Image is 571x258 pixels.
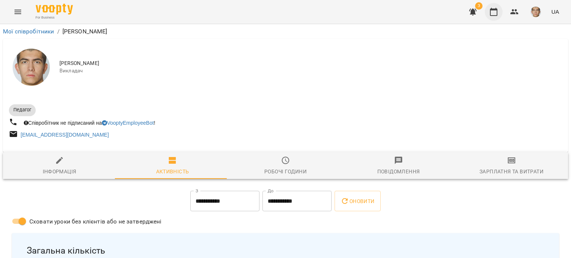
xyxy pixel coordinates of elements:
span: Загальна кількість [27,245,544,257]
img: Недайборщ Андрій Сергійович [13,49,50,86]
span: Педагог [9,107,36,113]
div: Зарплатня та Витрати [480,167,543,176]
span: For Business [36,15,73,20]
span: Сховати уроки без клієнтів або не затверджені [29,217,162,226]
img: Voopty Logo [36,4,73,14]
div: Співробітник не підписаний на ! [22,118,157,128]
span: [PERSON_NAME] [59,60,562,67]
div: Активність [156,167,189,176]
nav: breadcrumb [3,27,568,36]
img: 290265f4fa403245e7fea1740f973bad.jpg [530,7,541,17]
span: Викладач [59,67,562,75]
button: UA [548,5,562,19]
div: Робочі години [264,167,307,176]
button: Оновити [335,191,380,212]
a: VooptyEmployeeBot [102,120,154,126]
span: 3 [475,2,483,10]
a: [EMAIL_ADDRESS][DOMAIN_NAME] [21,132,109,138]
button: Menu [9,3,27,21]
div: Інформація [43,167,77,176]
p: [PERSON_NAME] [62,27,107,36]
a: Мої співробітники [3,28,54,35]
div: Повідомлення [377,167,420,176]
span: UA [551,8,559,16]
span: Оновити [341,197,374,206]
li: / [57,27,59,36]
